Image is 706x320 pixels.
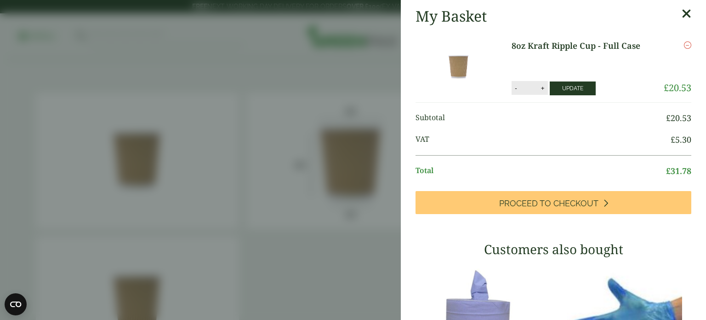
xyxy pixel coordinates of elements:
[664,81,691,94] bdi: 20.53
[416,242,691,257] h3: Customers also bought
[671,134,675,145] span: £
[417,40,500,95] img: 8oz Kraft Ripple Cup-Full Case of-0
[416,191,691,214] a: Proceed to Checkout
[538,84,547,92] button: +
[550,81,596,95] button: Update
[5,293,27,315] button: Open CMP widget
[416,7,487,25] h2: My Basket
[666,165,671,176] span: £
[512,84,519,92] button: -
[499,198,598,209] span: Proceed to Checkout
[416,112,666,124] span: Subtotal
[666,112,671,123] span: £
[512,40,652,52] a: 8oz Kraft Ripple Cup - Full Case
[416,165,666,177] span: Total
[664,81,669,94] span: £
[416,134,671,146] span: VAT
[684,40,691,51] a: Remove this item
[671,134,691,145] bdi: 5.30
[666,112,691,123] bdi: 20.53
[666,165,691,176] bdi: 31.78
